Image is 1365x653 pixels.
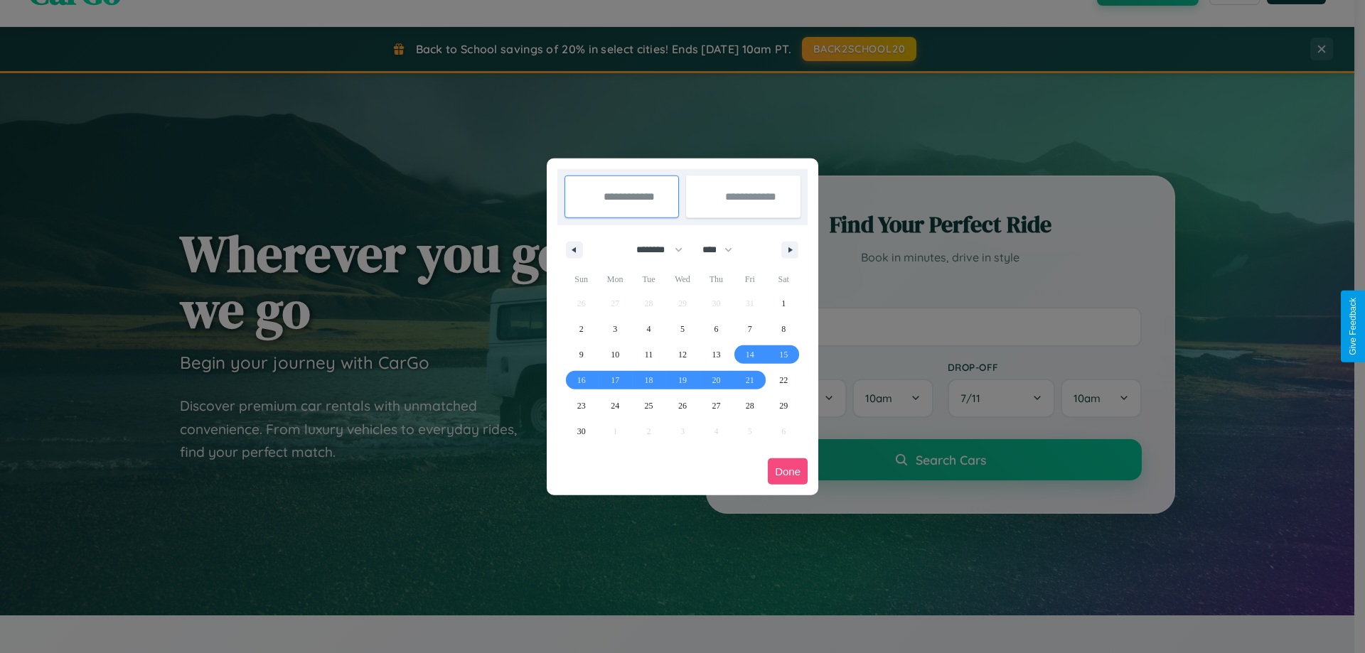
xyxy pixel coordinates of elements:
[613,316,617,342] span: 3
[598,316,631,342] button: 3
[564,393,598,419] button: 23
[579,316,584,342] span: 2
[1348,298,1358,355] div: Give Feedback
[611,342,619,367] span: 10
[564,342,598,367] button: 9
[767,342,801,367] button: 15
[647,316,651,342] span: 4
[746,342,754,367] span: 14
[680,316,685,342] span: 5
[678,342,687,367] span: 12
[598,342,631,367] button: 10
[700,367,733,393] button: 20
[733,342,766,367] button: 14
[714,316,718,342] span: 6
[767,316,801,342] button: 8
[598,367,631,393] button: 17
[645,393,653,419] span: 25
[733,268,766,291] span: Fri
[712,367,720,393] span: 20
[645,367,653,393] span: 18
[598,393,631,419] button: 24
[632,268,665,291] span: Tue
[767,291,801,316] button: 1
[781,291,786,316] span: 1
[632,393,665,419] button: 25
[700,393,733,419] button: 27
[733,367,766,393] button: 21
[712,393,720,419] span: 27
[678,393,687,419] span: 26
[645,342,653,367] span: 11
[665,393,699,419] button: 26
[767,393,801,419] button: 29
[577,393,586,419] span: 23
[611,367,619,393] span: 17
[700,268,733,291] span: Thu
[598,268,631,291] span: Mon
[665,367,699,393] button: 19
[632,316,665,342] button: 4
[665,316,699,342] button: 5
[733,316,766,342] button: 7
[564,316,598,342] button: 2
[665,342,699,367] button: 12
[564,268,598,291] span: Sun
[779,393,788,419] span: 29
[564,419,598,444] button: 30
[564,367,598,393] button: 16
[700,342,733,367] button: 13
[733,393,766,419] button: 28
[768,458,808,485] button: Done
[779,367,788,393] span: 22
[781,316,786,342] span: 8
[579,342,584,367] span: 9
[577,419,586,444] span: 30
[767,367,801,393] button: 22
[611,393,619,419] span: 24
[700,316,733,342] button: 6
[632,367,665,393] button: 18
[767,268,801,291] span: Sat
[712,342,720,367] span: 13
[746,367,754,393] span: 21
[779,342,788,367] span: 15
[746,393,754,419] span: 28
[665,268,699,291] span: Wed
[678,367,687,393] span: 19
[748,316,752,342] span: 7
[632,342,665,367] button: 11
[577,367,586,393] span: 16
